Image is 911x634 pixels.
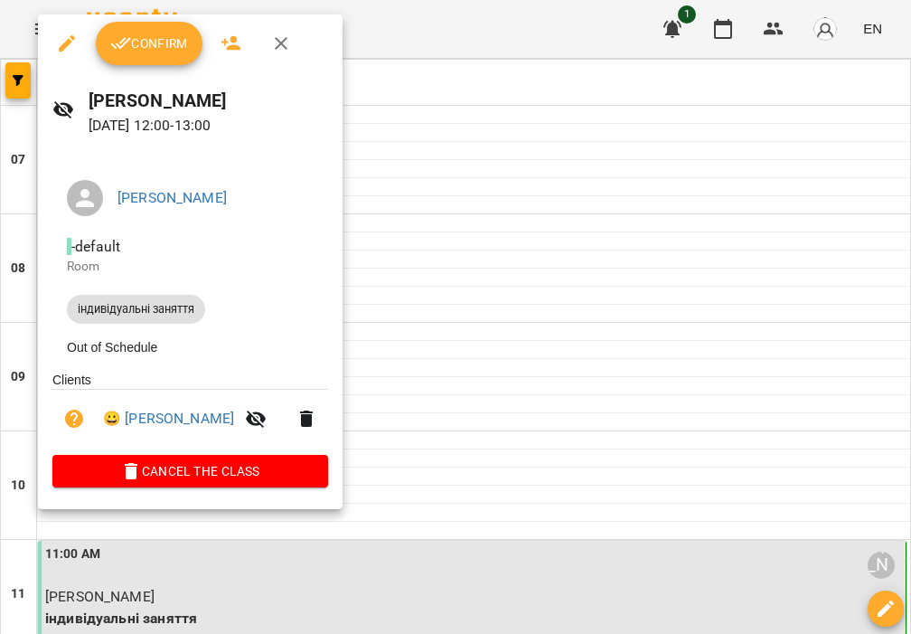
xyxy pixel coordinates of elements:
h6: [PERSON_NAME] [89,87,328,115]
button: Unpaid. Bill the attendance? [52,397,96,440]
span: - default [67,238,124,255]
p: Room [67,258,314,276]
ul: Clients [52,371,328,455]
span: Cancel the class [67,460,314,482]
span: індивідуальні заняття [67,301,205,317]
a: 😀 [PERSON_NAME] [103,408,234,430]
button: Confirm [96,22,202,65]
button: Cancel the class [52,455,328,487]
li: Out of Schedule [52,331,328,364]
span: Confirm [110,33,188,54]
p: [DATE] 12:00 - 13:00 [89,115,328,137]
a: [PERSON_NAME] [117,189,227,206]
